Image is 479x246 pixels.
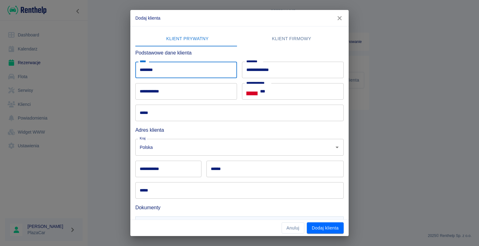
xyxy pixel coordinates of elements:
[135,49,344,57] h6: Podstawowe dane klienta
[135,204,344,211] h6: Dokumenty
[239,31,344,46] button: Klient firmowy
[246,87,258,96] button: Select country
[282,222,304,234] button: Anuluj
[135,31,344,46] div: lab API tabs example
[307,222,344,234] button: Dodaj klienta
[130,10,349,26] h2: Dodaj klienta
[333,143,341,152] button: Otwórz
[135,31,239,46] button: Klient prywatny
[140,136,146,141] label: Kraj
[135,126,344,134] h6: Adres klienta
